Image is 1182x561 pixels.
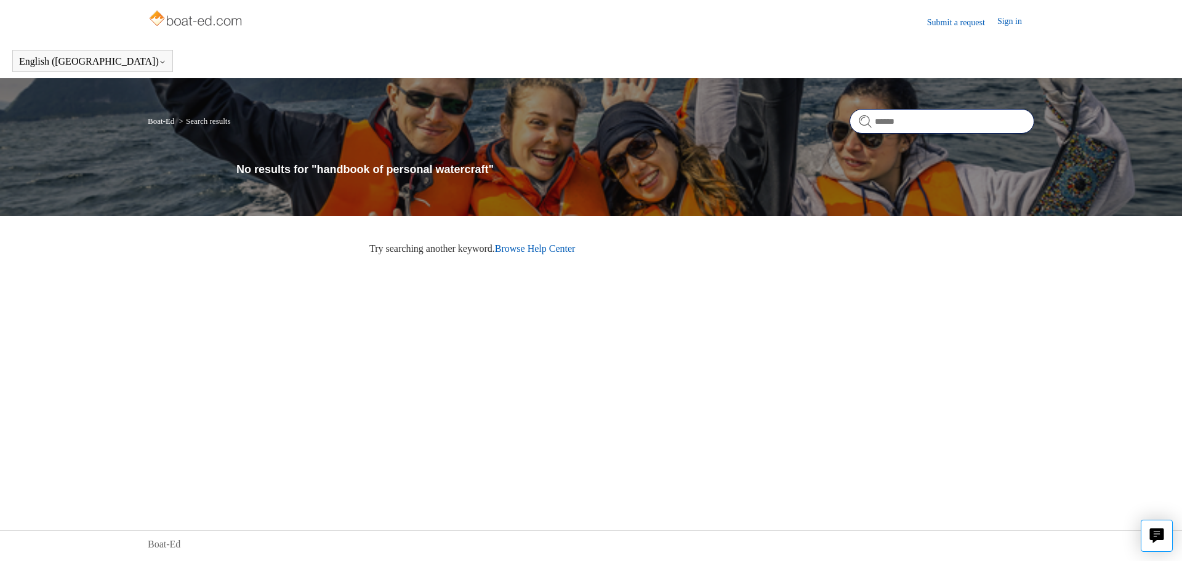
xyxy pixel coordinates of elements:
[148,537,180,552] a: Boat-Ed
[1141,520,1173,552] button: Live chat
[997,15,1034,30] a: Sign in
[369,241,1034,256] p: Try searching another keyword.
[177,116,231,126] li: Search results
[148,116,177,126] li: Boat-Ed
[148,116,174,126] a: Boat-Ed
[148,7,246,32] img: Boat-Ed Help Center home page
[850,109,1034,134] input: Search
[927,16,997,29] a: Submit a request
[236,161,1034,178] h1: No results for "handbook of personal watercraft"
[495,243,576,254] a: Browse Help Center
[19,56,166,67] button: English ([GEOGRAPHIC_DATA])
